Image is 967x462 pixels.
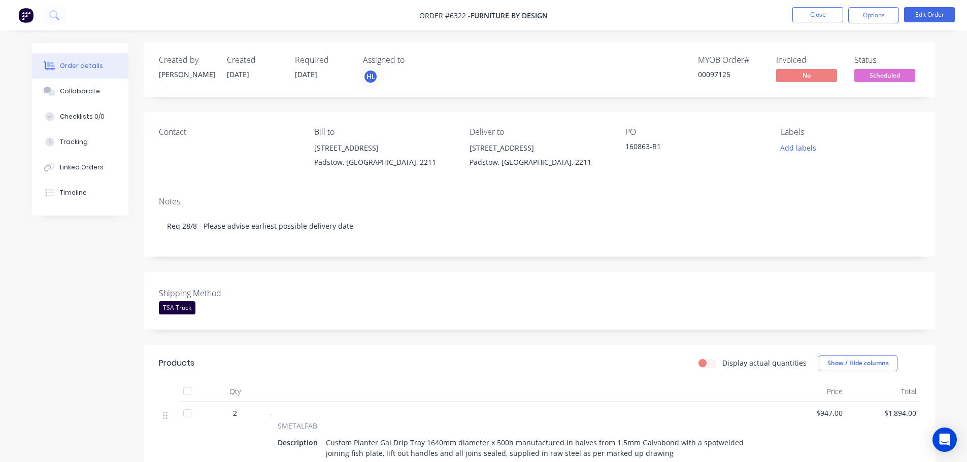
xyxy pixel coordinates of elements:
div: Required [295,55,351,65]
div: [STREET_ADDRESS]Padstow, [GEOGRAPHIC_DATA], 2211 [470,141,609,173]
button: Linked Orders [32,155,128,180]
button: Close [792,7,843,22]
div: [STREET_ADDRESS]Padstow, [GEOGRAPHIC_DATA], 2211 [314,141,453,173]
div: Notes [159,197,920,206]
div: Products [159,357,194,369]
div: Req 28/8 - Please advise earliest possible delivery date [159,210,920,241]
div: Contact [159,127,298,137]
div: Total [847,381,920,402]
div: 160863-R1 [625,141,752,155]
div: Padstow, [GEOGRAPHIC_DATA], 2211 [314,155,453,169]
img: Factory [18,8,34,23]
span: SMETALFAB [278,420,317,431]
div: Labels [781,127,920,137]
button: Collaborate [32,79,128,104]
button: Edit Order [904,7,955,22]
span: $1,894.00 [851,408,916,418]
div: Collaborate [60,87,100,96]
div: Description [278,435,322,450]
button: Show / Hide columns [819,355,897,371]
div: [STREET_ADDRESS] [314,141,453,155]
div: Bill to [314,127,453,137]
div: Checklists 0/0 [60,112,105,121]
div: Tracking [60,137,88,147]
div: 00097125 [698,69,764,80]
span: Scheduled [854,69,915,82]
div: MYOB Order # [698,55,764,65]
div: Invoiced [776,55,842,65]
button: Add labels [775,141,822,155]
span: $947.00 [777,408,843,418]
div: Status [854,55,920,65]
div: Custom Planter Gal Drip Tray 1640mm diameter x 500h manufactured in halves from 1.5mm Galvabond w... [322,435,761,460]
label: Display actual quantities [722,358,807,368]
label: Shipping Method [159,287,286,299]
span: [DATE] [227,69,249,79]
div: [STREET_ADDRESS] [470,141,609,155]
button: Checklists 0/0 [32,104,128,129]
button: Order details [32,53,128,79]
span: [DATE] [295,69,317,79]
span: 2 [233,408,237,418]
span: - [270,408,272,418]
div: [PERSON_NAME] [159,69,215,80]
button: Scheduled [854,69,915,84]
span: Order #6322 - [419,11,471,20]
div: Created by [159,55,215,65]
div: Deliver to [470,127,609,137]
button: Tracking [32,129,128,155]
div: Padstow, [GEOGRAPHIC_DATA], 2211 [470,155,609,169]
span: Furniture By Design [471,11,548,20]
button: Options [848,7,899,23]
div: Linked Orders [60,163,104,172]
div: Open Intercom Messenger [932,428,957,452]
div: Qty [205,381,265,402]
div: Order details [60,61,103,70]
button: HL [363,69,378,84]
div: Assigned to [363,55,464,65]
div: TSA Truck [159,301,195,314]
div: Created [227,55,283,65]
span: No [776,69,837,82]
div: Timeline [60,188,87,197]
div: PO [625,127,764,137]
div: Price [773,381,847,402]
button: Timeline [32,180,128,205]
